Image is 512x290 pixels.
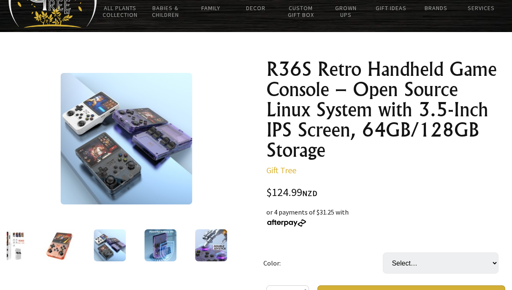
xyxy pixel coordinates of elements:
a: Gift Tree [266,165,296,175]
img: R36S Retro Handheld Game Console – Open Source Linux System with 3.5-Inch IPS Screen, 64GB/128GB ... [144,229,176,261]
img: R36S Retro Handheld Game Console – Open Source Linux System with 3.5-Inch IPS Screen, 64GB/128GB ... [43,229,75,261]
img: Afterpay [266,219,307,227]
img: R36S Retro Handheld Game Console – Open Source Linux System with 3.5-Inch IPS Screen, 64GB/128GB ... [246,229,278,261]
img: R36S Retro Handheld Game Console – Open Source Linux System with 3.5-Inch IPS Screen, 64GB/128GB ... [60,73,192,204]
img: R36S Retro Handheld Game Console – Open Source Linux System with 3.5-Inch IPS Screen, 64GB/128GB ... [94,229,126,261]
img: R36S Retro Handheld Game Console – Open Source Linux System with 3.5-Inch IPS Screen, 64GB/128GB ... [195,229,227,261]
div: or 4 payments of $31.25 with [266,207,506,227]
td: Color: [263,241,383,285]
span: NZD [302,188,317,198]
h1: R36S Retro Handheld Game Console – Open Source Linux System with 3.5-Inch IPS Screen, 64GB/128GB ... [266,59,506,160]
div: $124.99 [266,187,506,199]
